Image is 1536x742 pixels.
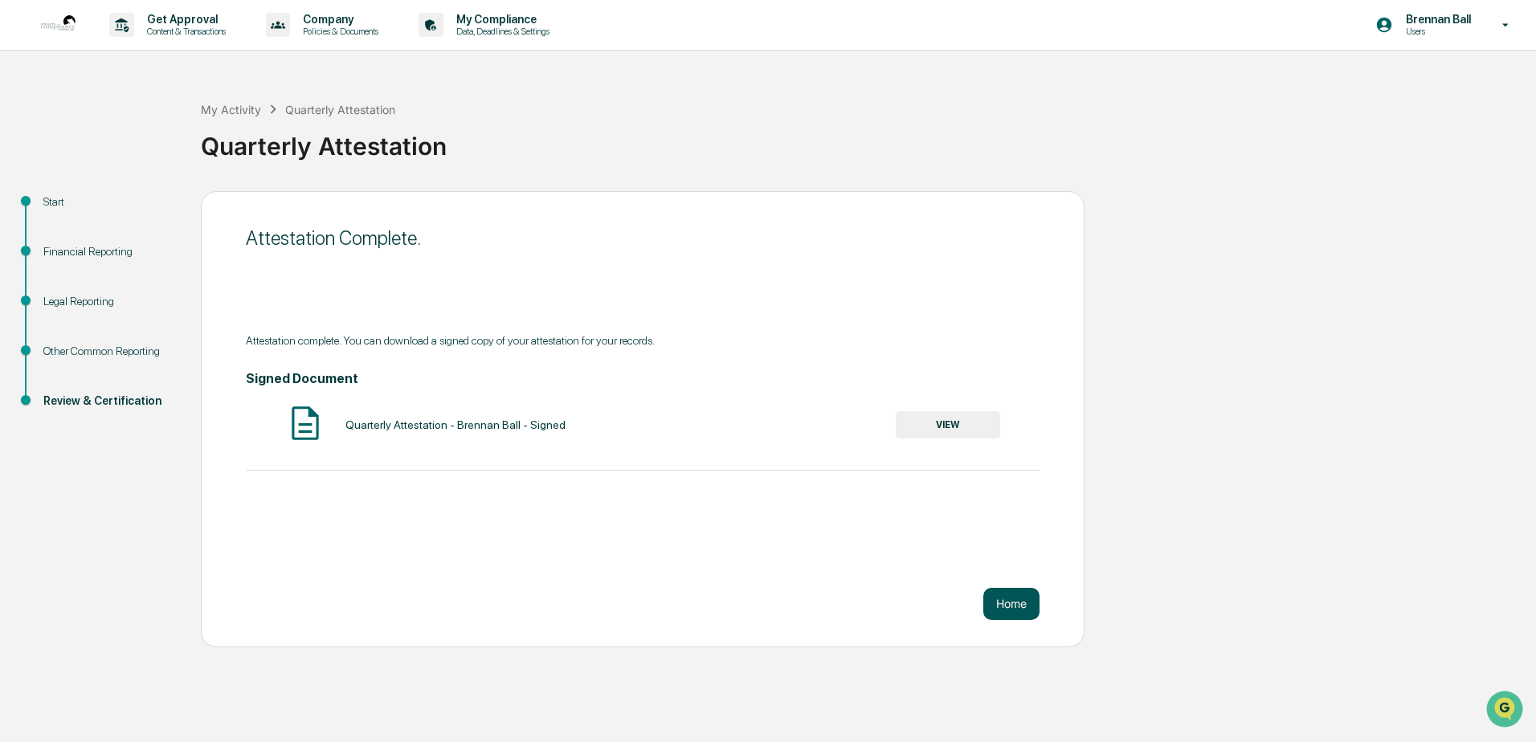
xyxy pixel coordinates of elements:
div: My Activity [201,103,261,116]
div: 🖐️ [16,204,29,217]
img: 1746055101610-c473b297-6a78-478c-a979-82029cc54cd1 [16,123,45,152]
p: Data, Deadlines & Settings [443,26,558,37]
p: Company [290,13,386,26]
span: Data Lookup [32,233,101,249]
div: Financial Reporting [43,243,175,260]
a: 🗄️Attestations [110,196,206,225]
button: VIEW [896,411,1000,438]
span: Pylon [160,272,194,284]
div: Attestation Complete. [246,226,1040,250]
div: 🗄️ [116,204,129,217]
div: Start [43,194,175,210]
div: Other Common Reporting [43,343,175,360]
div: Review & Certification [43,393,175,410]
a: Powered byPylon [113,271,194,284]
button: Start new chat [273,128,292,147]
iframe: Open customer support [1485,689,1528,732]
div: Start new chat [55,123,263,139]
div: Quarterly Attestation - Brennan Ball - Signed [345,418,566,431]
div: Quarterly Attestation [201,119,1528,161]
div: 🔎 [16,234,29,247]
div: We're available if you need us! [55,139,203,152]
p: My Compliance [443,13,558,26]
a: 🖐️Preclearance [10,196,110,225]
span: Preclearance [32,202,104,218]
p: Policies & Documents [290,26,386,37]
p: Brennan Ball [1393,13,1479,26]
div: Quarterly Attestation [285,103,395,116]
h4: Signed Document [246,371,1040,386]
a: 🔎Data Lookup [10,226,108,255]
div: Attestation complete. You can download a signed copy of your attestation for your records. [246,334,1040,347]
button: Home [983,588,1040,620]
img: Document Icon [285,403,325,443]
p: Users [1393,26,1479,37]
p: Get Approval [134,13,234,26]
span: Attestations [133,202,199,218]
p: How can we help? [16,34,292,59]
div: Legal Reporting [43,293,175,310]
p: Content & Transactions [134,26,234,37]
img: logo [39,6,77,44]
